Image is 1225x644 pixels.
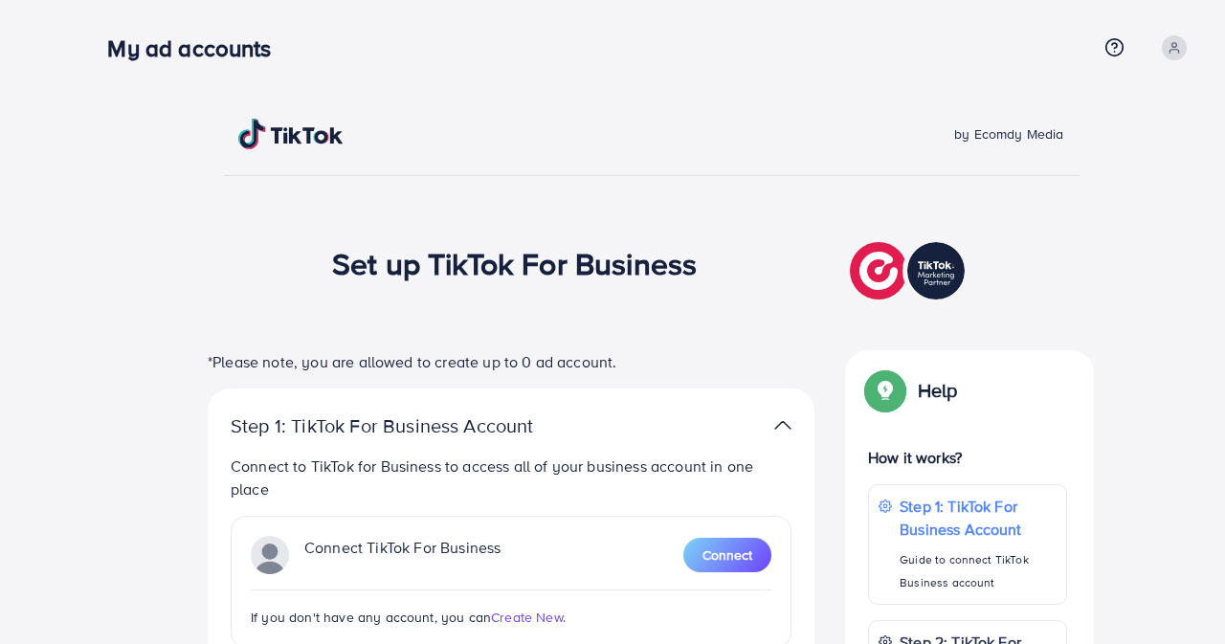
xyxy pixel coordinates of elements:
p: How it works? [868,446,1067,469]
p: Guide to connect TikTok Business account [900,548,1057,594]
p: Step 1: TikTok For Business Account [900,495,1057,541]
span: by Ecomdy Media [954,124,1063,144]
h1: Set up TikTok For Business [332,245,697,281]
img: TikTok [238,119,344,149]
p: Step 1: TikTok For Business Account [231,414,594,437]
img: Popup guide [868,373,902,408]
h3: My ad accounts [107,34,286,62]
p: *Please note, you are allowed to create up to 0 ad account. [208,350,814,373]
img: TikTok partner [850,237,969,304]
img: TikTok partner [774,411,791,439]
p: Help [918,379,958,402]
